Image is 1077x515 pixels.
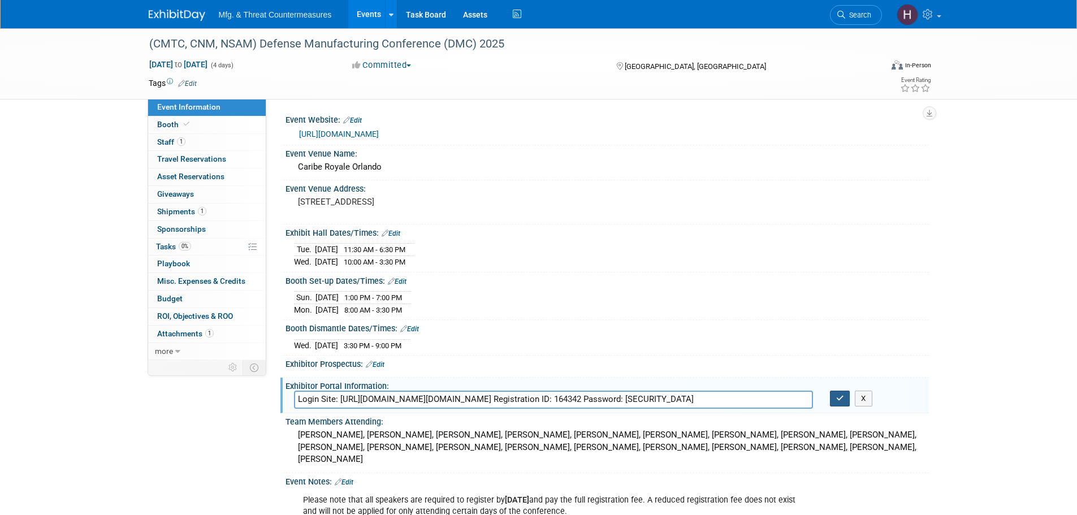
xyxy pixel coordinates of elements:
[148,239,266,256] a: Tasks0%
[344,341,401,350] span: 3:30 PM - 9:00 PM
[156,242,191,251] span: Tasks
[286,224,929,239] div: Exhibit Hall Dates/Times:
[298,197,541,207] pre: [STREET_ADDRESS]
[157,189,194,198] span: Giveaways
[286,378,929,392] div: Exhibitor Portal Information:
[219,10,332,19] span: Mfg. & Threat Countermeasures
[344,258,405,266] span: 10:00 AM - 3:30 PM
[149,77,197,89] td: Tags
[315,244,338,256] td: [DATE]
[157,207,206,216] span: Shipments
[388,278,406,285] a: Edit
[223,360,243,375] td: Personalize Event Tab Strip
[157,294,183,303] span: Budget
[205,329,214,337] span: 1
[148,99,266,116] a: Event Information
[905,61,931,70] div: In-Person
[855,391,872,406] button: X
[625,62,766,71] span: [GEOGRAPHIC_DATA], [GEOGRAPHIC_DATA]
[286,320,929,335] div: Booth Dismantle Dates/Times:
[343,116,362,124] a: Edit
[294,244,315,256] td: Tue.
[148,168,266,185] a: Asset Reservations
[366,361,384,369] a: Edit
[315,304,339,315] td: [DATE]
[148,186,266,203] a: Giveaways
[157,137,185,146] span: Staff
[286,272,929,287] div: Booth Set-up Dates/Times:
[148,256,266,272] a: Playbook
[900,77,931,83] div: Event Rating
[148,291,266,308] a: Budget
[845,11,871,19] span: Search
[179,242,191,250] span: 0%
[210,62,233,69] span: (4 days)
[148,116,266,133] a: Booth
[286,145,929,159] div: Event Venue Name:
[382,230,400,237] a: Edit
[400,325,419,333] a: Edit
[294,304,315,315] td: Mon.
[315,256,338,268] td: [DATE]
[145,34,865,54] div: (CMTC, CNM, NSAM) Defense Manufacturing Conference (DMC) 2025
[286,180,929,194] div: Event Venue Address:
[335,478,353,486] a: Edit
[315,339,338,351] td: [DATE]
[299,129,379,139] a: [URL][DOMAIN_NAME]
[286,413,929,427] div: Team Members Attending:
[286,111,929,126] div: Event Website:
[148,221,266,238] a: Sponsorships
[157,172,224,181] span: Asset Reservations
[178,80,197,88] a: Edit
[294,292,315,304] td: Sun.
[294,158,920,176] div: Caribe Royale Orlando
[184,121,189,127] i: Booth reservation complete
[815,59,932,76] div: Event Format
[243,360,266,375] td: Toggle Event Tabs
[505,495,529,505] b: [DATE]
[348,59,416,71] button: Committed
[294,339,315,351] td: Wed.
[155,347,173,356] span: more
[148,326,266,343] a: Attachments1
[157,329,214,338] span: Attachments
[294,256,315,268] td: Wed.
[286,473,929,488] div: Event Notes:
[286,356,929,370] div: Exhibitor Prospectus:
[344,293,402,302] span: 1:00 PM - 7:00 PM
[148,343,266,360] a: more
[157,120,192,129] span: Booth
[157,102,220,111] span: Event Information
[157,224,206,233] span: Sponsorships
[173,60,184,69] span: to
[344,306,402,314] span: 8:00 AM - 3:30 PM
[198,207,206,215] span: 1
[294,426,920,468] div: [PERSON_NAME], [PERSON_NAME], [PERSON_NAME], [PERSON_NAME], [PERSON_NAME], [PERSON_NAME], [PERSON...
[148,134,266,151] a: Staff1
[149,10,205,21] img: ExhibitDay
[344,245,405,254] span: 11:30 AM - 6:30 PM
[157,154,226,163] span: Travel Reservations
[315,292,339,304] td: [DATE]
[148,204,266,220] a: Shipments1
[897,4,918,25] img: Hillary Hawkins
[148,151,266,168] a: Travel Reservations
[148,273,266,290] a: Misc. Expenses & Credits
[177,137,185,146] span: 1
[149,59,208,70] span: [DATE] [DATE]
[157,276,245,285] span: Misc. Expenses & Credits
[157,311,233,321] span: ROI, Objectives & ROO
[157,259,190,268] span: Playbook
[148,308,266,325] a: ROI, Objectives & ROO
[830,5,882,25] a: Search
[892,60,903,70] img: Format-Inperson.png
